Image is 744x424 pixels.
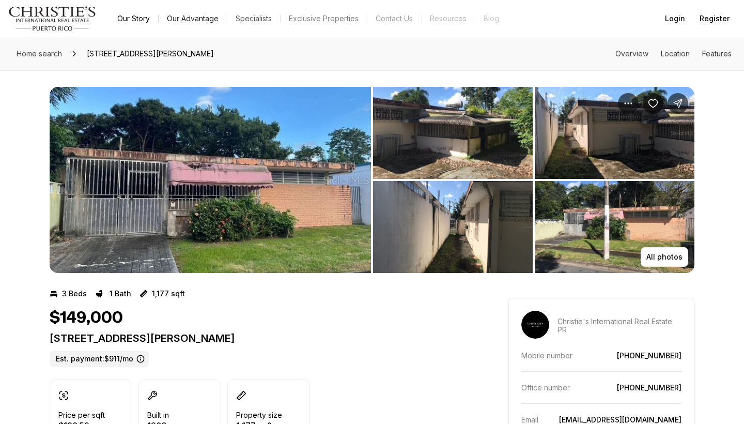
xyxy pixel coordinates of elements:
span: Home search [17,49,62,58]
button: Register [693,8,736,29]
a: Skip to: Overview [615,49,648,58]
span: [STREET_ADDRESS][PERSON_NAME] [83,46,218,62]
p: Christie's International Real Estate PR [557,317,681,334]
a: Blog [475,11,507,26]
p: Office number [521,383,570,392]
div: Listing Photos [50,87,694,273]
p: Built in [147,411,169,419]
button: View image gallery [373,181,533,273]
label: Est. payment: $911/mo [50,351,149,367]
p: All photos [646,253,683,261]
span: Login [665,14,685,23]
a: Our Story [109,11,158,26]
p: 1 Bath [110,290,131,298]
a: Exclusive Properties [281,11,367,26]
button: All photos [641,247,688,267]
a: [PHONE_NUMBER] [617,351,681,360]
button: Login [659,8,691,29]
img: logo [8,6,97,31]
p: Property size [236,411,282,419]
button: Share Property: 979 VOLTA ST JARDINEZ METROPOLITANO [668,93,688,114]
a: Skip to: Location [661,49,690,58]
a: Skip to: Features [702,49,732,58]
a: Resources [422,11,475,26]
button: View image gallery [373,87,533,179]
li: 1 of 3 [50,87,371,273]
a: [PHONE_NUMBER] [617,383,681,392]
nav: Page section menu [615,50,732,58]
button: View image gallery [535,181,694,273]
p: Price per sqft [58,411,105,419]
li: 2 of 3 [373,87,694,273]
span: Register [700,14,730,23]
a: Home search [12,46,66,62]
p: Email [521,415,538,424]
h1: $149,000 [50,308,123,328]
a: [EMAIL_ADDRESS][DOMAIN_NAME] [559,415,681,424]
a: Our Advantage [159,11,227,26]
p: [STREET_ADDRESS][PERSON_NAME] [50,332,471,344]
a: Specialists [227,11,280,26]
button: View image gallery [535,87,694,179]
p: 1,177 sqft [152,290,185,298]
button: Property options [618,93,639,114]
p: Mobile number [521,351,572,360]
button: View image gallery [50,87,371,273]
button: Save Property: 979 VOLTA ST JARDINEZ METROPOLITANO [643,93,663,114]
button: Contact Us [367,11,421,26]
p: 3 Beds [62,290,87,298]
